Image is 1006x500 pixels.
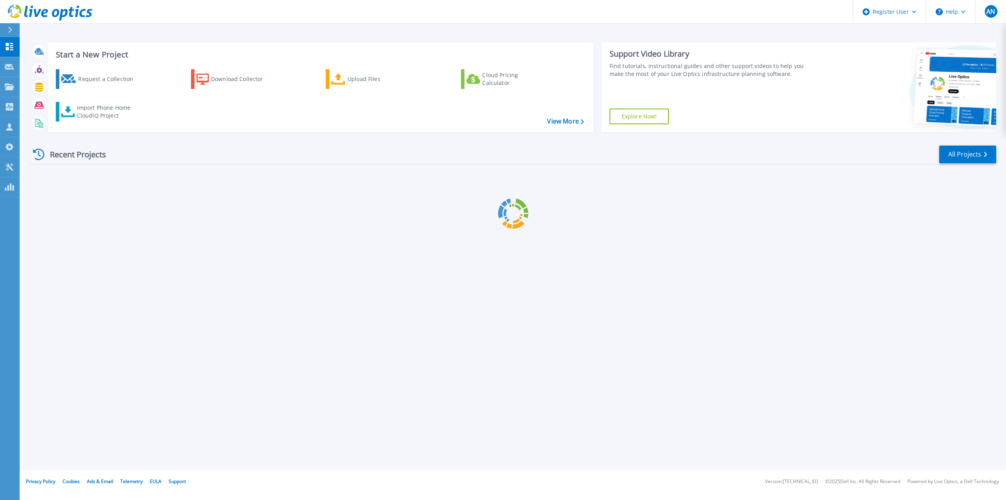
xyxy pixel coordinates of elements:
[765,479,818,484] li: Version: [TECHNICAL_ID]
[907,479,999,484] li: Powered by Live Optics, a Dell Technology
[986,8,995,15] span: AN
[326,69,413,89] a: Upload Files
[150,478,162,485] a: EULA
[77,104,138,120] div: Import Phone Home CloudIQ Project
[30,145,117,164] div: Recent Projects
[609,49,813,59] div: Support Video Library
[609,109,669,124] a: Explore Now!
[825,479,900,484] li: © 2025 Dell Inc. All Rights Reserved
[482,71,545,87] div: Cloud Pricing Calculator
[169,478,186,485] a: Support
[56,50,584,59] h3: Start a New Project
[120,478,143,485] a: Telemetry
[939,146,996,163] a: All Projects
[26,478,55,485] a: Privacy Policy
[62,478,80,485] a: Cookies
[609,62,813,78] div: Find tutorials, instructional guides and other support videos to help you make the most of your L...
[461,69,549,89] a: Cloud Pricing Calculator
[56,69,143,89] a: Request a Collection
[87,478,113,485] a: Ads & Email
[78,71,141,87] div: Request a Collection
[211,71,274,87] div: Download Collector
[547,118,584,125] a: View More
[347,71,410,87] div: Upload Files
[191,69,279,89] a: Download Collector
